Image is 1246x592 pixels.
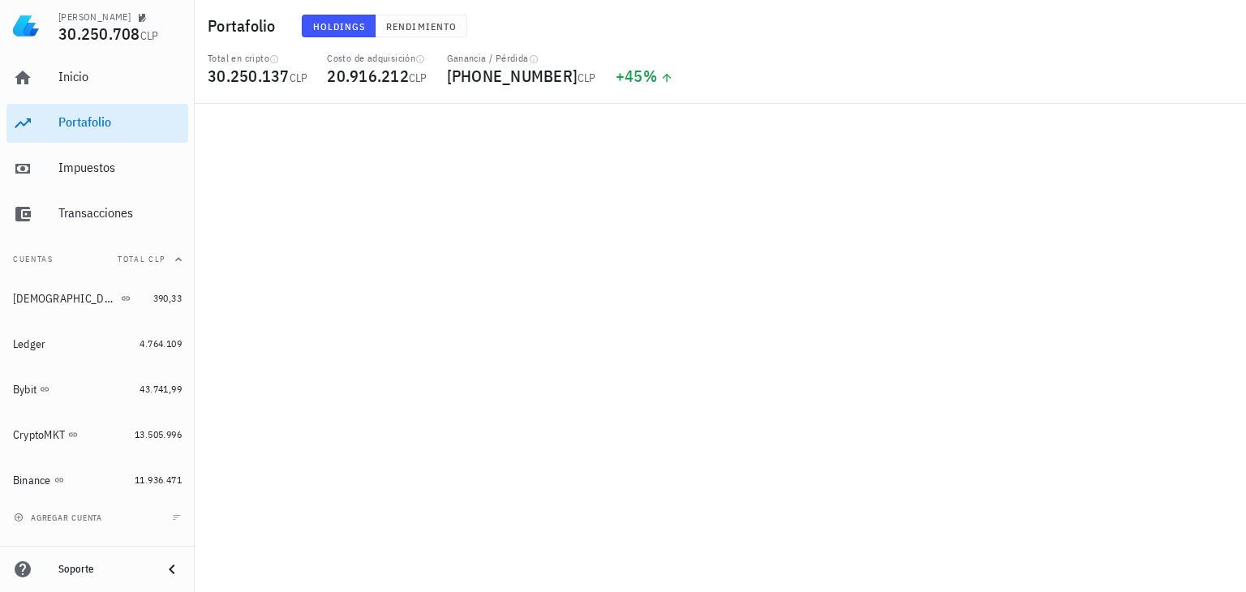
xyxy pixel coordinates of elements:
img: LedgiFi [13,13,39,39]
div: [DEMOGRAPHIC_DATA] [13,292,118,306]
a: Transacciones [6,195,188,234]
span: 4.764.109 [140,337,182,350]
div: CryptoMKT [13,428,65,442]
a: [DEMOGRAPHIC_DATA] 390,33 [6,279,188,318]
button: Holdings [302,15,376,37]
span: Total CLP [118,254,165,264]
span: [PHONE_NUMBER] [447,65,578,87]
a: Impuestos [6,149,188,188]
span: CLP [578,71,596,85]
span: Rendimiento [385,20,457,32]
div: Portafolio [58,114,182,130]
button: agregar cuenta [10,509,110,526]
div: Ganancia / Pérdida [447,52,596,65]
span: CLP [290,71,308,85]
span: 20.916.212 [327,65,409,87]
div: Binance [13,474,51,487]
div: Inicio [58,69,182,84]
button: Rendimiento [376,15,467,37]
span: CLP [140,28,159,43]
div: [PERSON_NAME] [58,11,131,24]
a: Ledger 4.764.109 [6,324,188,363]
div: avatar [1210,13,1236,39]
div: Costo de adquisición [327,52,427,65]
span: 13.505.996 [135,428,182,440]
span: 43.741,99 [140,383,182,395]
div: Ledger [13,337,46,351]
div: Bybit [13,383,37,397]
div: Transacciones [58,205,182,221]
span: CLP [409,71,428,85]
span: 30.250.708 [58,23,140,45]
span: Holdings [312,20,366,32]
a: Binance 11.936.471 [6,461,188,500]
button: CuentasTotal CLP [6,240,188,279]
div: +45 [616,68,673,84]
h1: Portafolio [208,13,282,39]
span: 390,33 [153,292,182,304]
div: Impuestos [58,160,182,175]
a: Bybit 43.741,99 [6,370,188,409]
span: agregar cuenta [17,513,102,523]
span: 30.250.137 [208,65,290,87]
a: Portafolio [6,104,188,143]
a: CryptoMKT 13.505.996 [6,415,188,454]
span: 11.936.471 [135,474,182,486]
div: Total en cripto [208,52,307,65]
span: % [643,65,657,87]
a: Inicio [6,58,188,97]
div: Soporte [58,563,149,576]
